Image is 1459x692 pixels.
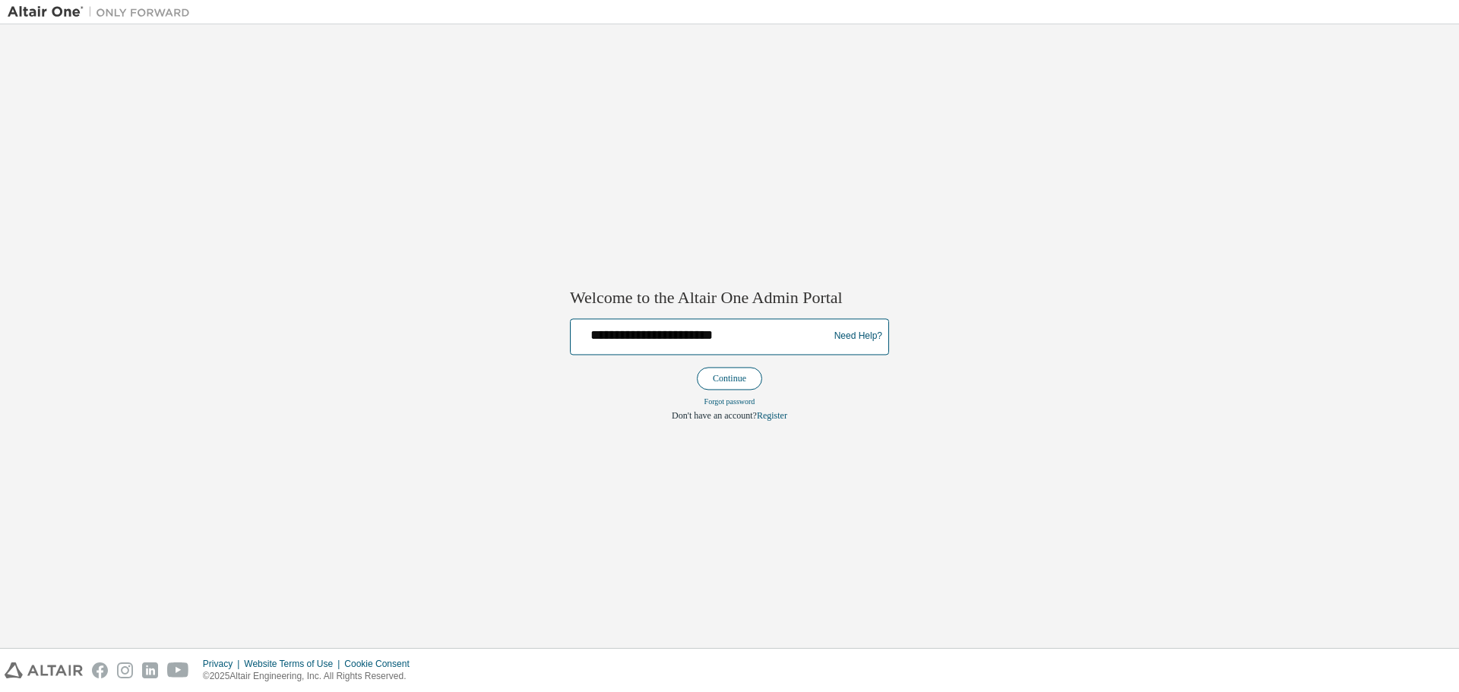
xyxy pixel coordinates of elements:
[142,662,158,678] img: linkedin.svg
[203,658,244,670] div: Privacy
[757,410,787,421] a: Register
[704,397,755,406] a: Forgot password
[167,662,189,678] img: youtube.svg
[697,367,762,390] button: Continue
[344,658,418,670] div: Cookie Consent
[672,410,757,421] span: Don't have an account?
[5,662,83,678] img: altair_logo.svg
[570,288,889,309] h2: Welcome to the Altair One Admin Portal
[8,5,198,20] img: Altair One
[117,662,133,678] img: instagram.svg
[244,658,344,670] div: Website Terms of Use
[92,662,108,678] img: facebook.svg
[203,670,419,683] p: © 2025 Altair Engineering, Inc. All Rights Reserved.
